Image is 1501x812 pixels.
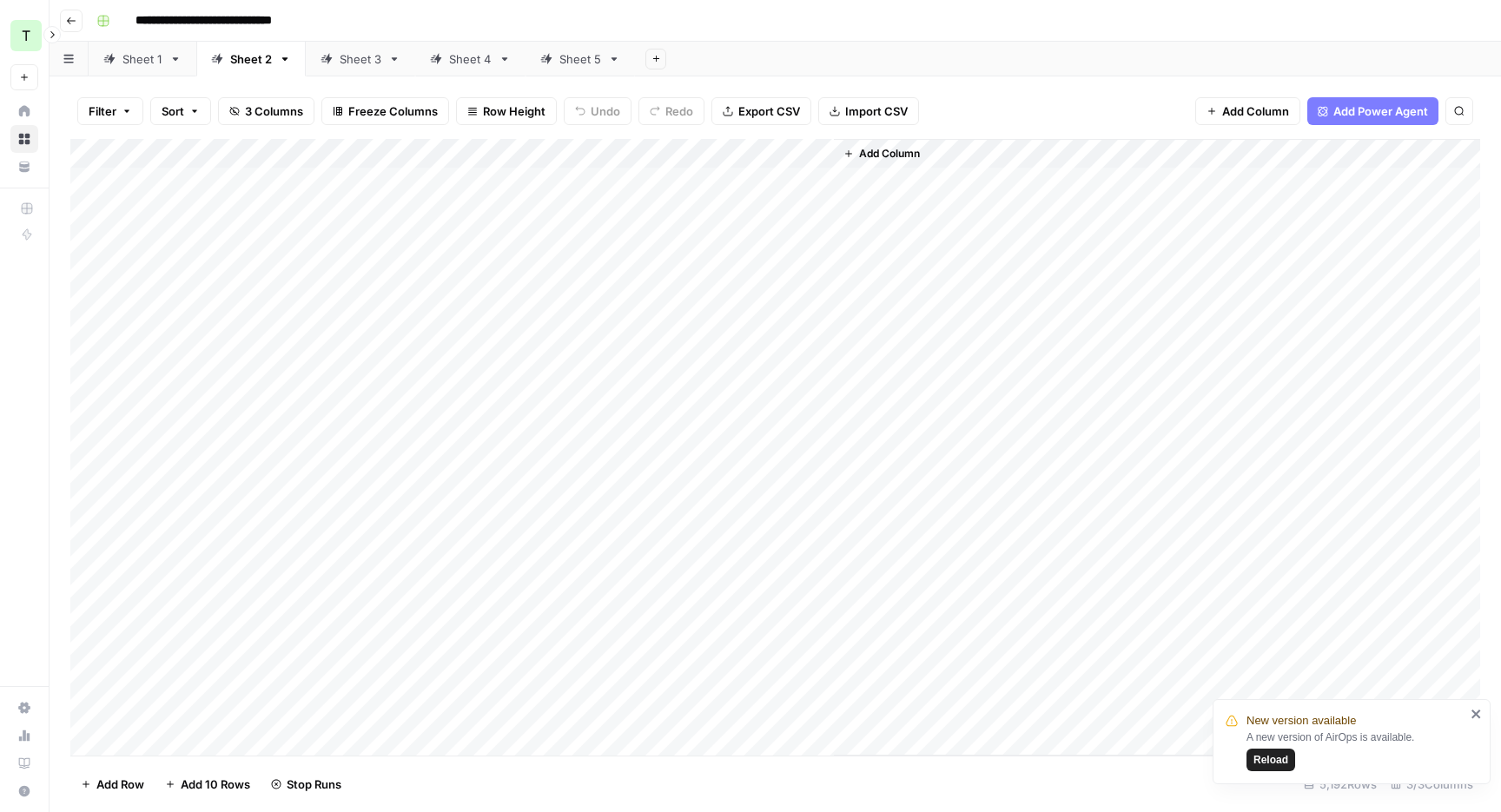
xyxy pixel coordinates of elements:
span: Add Power Agent [1333,102,1428,120]
button: Redo [638,97,704,125]
button: Freeze Columns [321,97,449,125]
button: Add Power Agent [1307,97,1438,125]
a: Settings [10,694,38,722]
div: Sheet 2 [230,50,272,68]
button: Add Column [836,142,927,165]
a: Sheet 4 [415,42,526,76]
span: Freeze Columns [348,102,438,120]
div: Sheet 3 [340,50,381,68]
button: Reload [1246,749,1295,771]
button: close [1471,707,1483,721]
a: Learning Hub [10,749,38,777]
div: 3/3 Columns [1384,770,1480,798]
span: Row Height [483,102,546,120]
a: Usage [10,722,38,749]
span: Add Column [1222,102,1289,120]
div: Sheet 1 [122,50,162,68]
div: 5,192 Rows [1297,770,1384,798]
div: A new version of AirOps is available. [1246,729,1465,771]
button: Stop Runs [261,770,352,798]
a: Browse [10,125,38,153]
div: Sheet 5 [559,50,601,68]
span: Add Row [96,776,144,793]
button: Workspace: TY SEO Team [10,14,38,57]
span: Add 10 Rows [181,776,250,793]
span: Stop Runs [287,776,341,793]
button: Add 10 Rows [155,770,261,798]
span: Export CSV [738,102,800,120]
span: Import CSV [845,102,908,120]
button: Export CSV [711,97,811,125]
button: Help + Support [10,777,38,805]
a: Sheet 2 [196,42,306,76]
button: Filter [77,97,143,125]
span: Filter [89,102,116,120]
button: Undo [564,97,631,125]
a: Sheet 1 [89,42,196,76]
a: Home [10,97,38,125]
span: Sort [162,102,184,120]
button: 3 Columns [218,97,314,125]
a: Sheet 3 [306,42,415,76]
a: Sheet 5 [526,42,635,76]
button: Sort [150,97,211,125]
button: Add Row [70,770,155,798]
span: Redo [665,102,693,120]
button: Import CSV [818,97,919,125]
span: Add Column [859,146,920,162]
span: Undo [591,102,620,120]
div: Sheet 4 [449,50,492,68]
span: T [22,25,30,46]
button: Add Column [1195,97,1300,125]
button: Row Height [456,97,557,125]
span: 3 Columns [245,102,303,120]
a: Your Data [10,153,38,181]
span: New version available [1246,712,1356,729]
span: Reload [1253,752,1288,768]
